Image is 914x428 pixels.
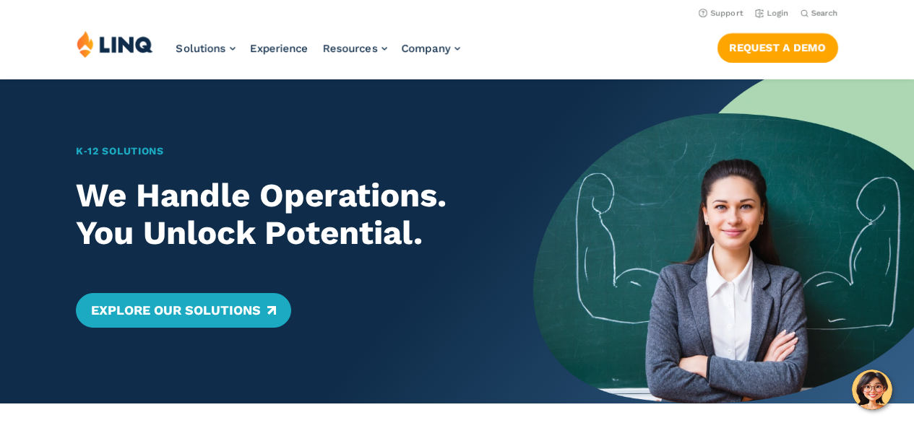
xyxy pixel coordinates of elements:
a: Explore Our Solutions [76,293,290,328]
nav: Button Navigation [717,30,838,62]
a: Experience [250,42,309,55]
span: Company [402,42,451,55]
a: Request a Demo [717,33,838,62]
img: LINQ | K‑12 Software [77,30,153,58]
a: Company [402,42,460,55]
nav: Primary Navigation [176,30,460,78]
span: Resources [323,42,378,55]
h2: We Handle Operations. You Unlock Potential. [76,177,496,253]
a: Solutions [176,42,236,55]
a: Login [755,9,789,18]
a: Support [699,9,743,18]
span: Solutions [176,42,226,55]
a: Resources [323,42,387,55]
button: Hello, have a question? Let’s chat. [852,370,892,410]
h1: K‑12 Solutions [76,144,496,159]
span: Search [811,9,838,18]
img: Home Banner [533,79,914,403]
button: Open Search Bar [801,8,838,19]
